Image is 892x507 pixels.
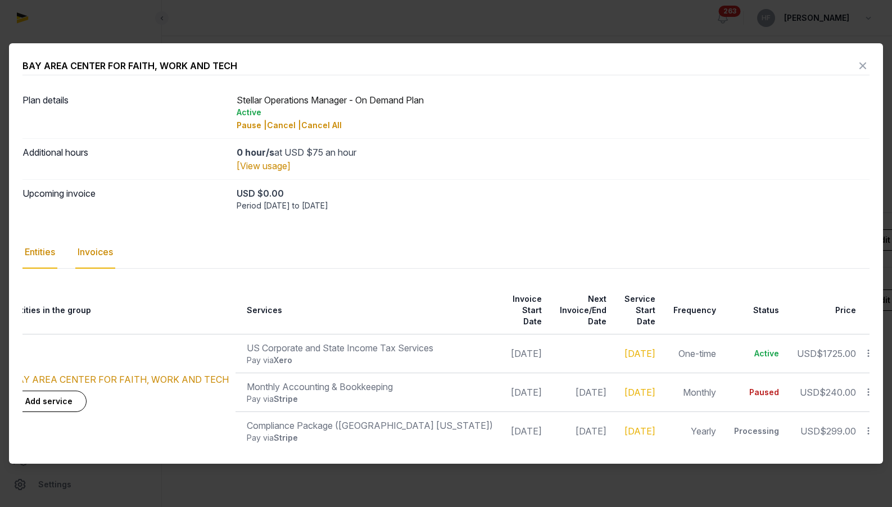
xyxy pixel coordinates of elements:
[734,425,779,437] div: Processing
[500,412,549,451] td: [DATE]
[500,373,549,412] td: [DATE]
[22,236,870,269] nav: Tabs
[301,120,342,130] span: Cancel All
[800,387,819,398] span: USD
[662,334,723,373] td: One-time
[662,287,723,334] th: Frequency
[22,236,57,269] div: Entities
[820,425,856,437] span: $299.00
[624,348,655,359] a: [DATE]
[11,374,229,385] a: BAY AREA CENTER FOR FAITH, WORK AND TECH
[734,348,779,359] div: Active
[662,412,723,451] td: Yearly
[237,107,870,118] div: Active
[734,387,779,398] div: Paused
[817,348,856,359] span: $1725.00
[576,425,606,437] span: [DATE]
[274,394,298,404] span: Stripe
[800,425,820,437] span: USD
[247,380,493,393] div: Monthly Accounting & Bookkeeping
[236,287,500,334] th: Services
[237,200,870,211] div: Period [DATE] to [DATE]
[500,334,549,373] td: [DATE]
[75,236,115,269] div: Invoices
[247,341,493,355] div: US Corporate and State Income Tax Services
[662,373,723,412] td: Monthly
[22,59,237,73] div: BAY AREA CENTER FOR FAITH, WORK AND TECH
[22,146,228,173] dt: Additional hours
[22,93,228,132] dt: Plan details
[237,147,274,158] strong: 0 hour/s
[237,146,870,159] div: at USD $75 an hour
[549,287,613,334] th: Next Invoice/End Date
[22,187,228,211] dt: Upcoming invoice
[237,93,870,132] div: Stellar Operations Manager - On Demand Plan
[274,355,292,365] span: Xero
[786,287,863,334] th: Price
[624,387,655,398] a: [DATE]
[576,387,606,398] span: [DATE]
[247,355,493,366] div: Pay via
[247,393,493,405] div: Pay via
[500,287,549,334] th: Invoice Start Date
[797,348,817,359] span: USD
[624,425,655,437] a: [DATE]
[237,187,870,200] div: USD $0.00
[237,160,291,171] a: [View usage]
[267,120,301,130] span: Cancel |
[819,387,856,398] span: $240.00
[247,432,493,443] div: Pay via
[237,120,267,130] span: Pause |
[247,419,493,432] div: Compliance Package ([GEOGRAPHIC_DATA] [US_STATE])
[274,433,298,442] span: Stripe
[613,287,662,334] th: Service Start Date
[723,287,786,334] th: Status
[11,391,87,412] a: Add service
